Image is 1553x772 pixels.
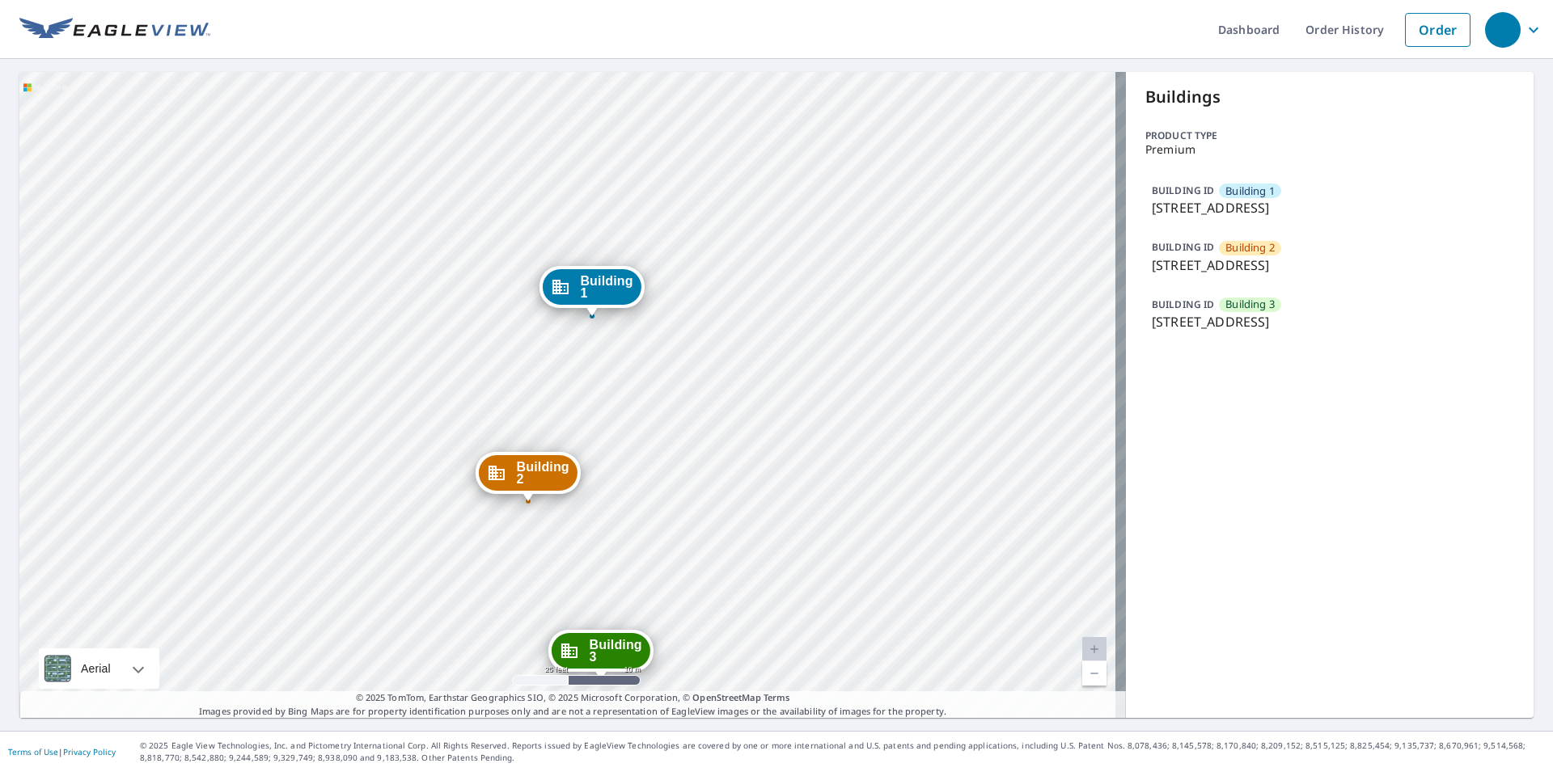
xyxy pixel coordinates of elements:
span: Building 3 [590,639,642,663]
a: Current Level 20, Zoom In Disabled [1082,637,1107,661]
p: [STREET_ADDRESS] [1152,255,1508,275]
a: Order [1405,13,1470,47]
p: Images provided by Bing Maps are for property identification purposes only and are not a represen... [19,691,1126,718]
div: Dropped pin, building Building 3, Commercial property, 2201 South 10th Street Lincoln, NE 68502 [548,630,654,680]
div: Dropped pin, building Building 2, Commercial property, 2201 South 10th Street Lincoln, NE 68502 [476,452,581,502]
a: OpenStreetMap [692,691,760,703]
a: Current Level 20, Zoom Out [1082,661,1107,686]
span: Building 2 [1225,240,1275,255]
p: [STREET_ADDRESS] [1152,312,1508,331]
span: Building 2 [517,461,569,485]
a: Terms of Use [8,746,58,757]
p: BUILDING ID [1152,240,1214,254]
p: Premium [1145,143,1514,156]
p: BUILDING ID [1152,297,1214,311]
a: Privacy Policy [63,746,116,757]
img: EV Logo [19,18,210,42]
span: Building 1 [1225,184,1275,199]
span: Building 1 [580,275,633,299]
div: Aerial [39,648,159,689]
p: Buildings [1145,85,1514,109]
span: Building 3 [1225,297,1275,312]
p: | [8,747,116,757]
p: [STREET_ADDRESS] [1152,198,1508,217]
div: Aerial [76,648,116,689]
p: Product type [1145,129,1514,143]
a: Terms [764,691,790,703]
p: BUILDING ID [1152,184,1214,197]
p: © 2025 Eagle View Technologies, Inc. and Pictometry International Corp. All Rights Reserved. Repo... [140,740,1545,764]
div: Dropped pin, building Building 1, Commercial property, 2201 South 10th Street Lincoln, NE 68502 [539,266,644,316]
span: © 2025 TomTom, Earthstar Geographics SIO, © 2025 Microsoft Corporation, © [356,691,790,705]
